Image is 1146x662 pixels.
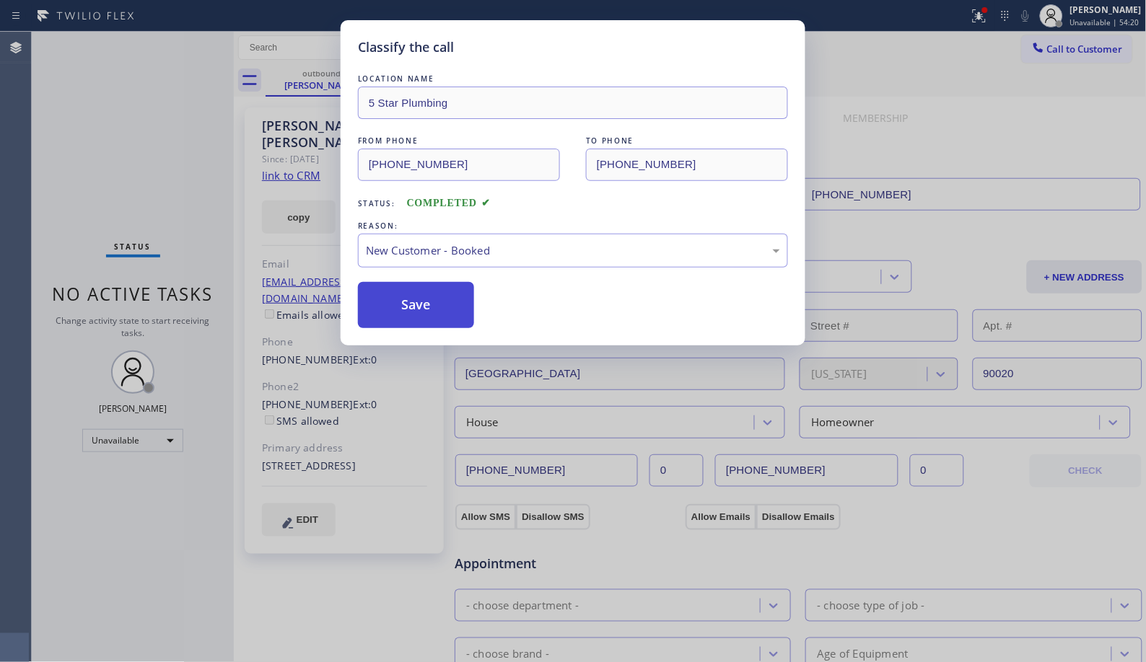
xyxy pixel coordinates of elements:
[358,71,788,87] div: LOCATION NAME
[366,242,780,259] div: New Customer - Booked
[358,133,560,149] div: FROM PHONE
[358,219,788,234] div: REASON:
[586,149,788,181] input: To phone
[358,149,560,181] input: From phone
[358,282,474,328] button: Save
[358,198,395,208] span: Status:
[407,198,491,208] span: COMPLETED
[358,37,454,57] h5: Classify the call
[586,133,788,149] div: TO PHONE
